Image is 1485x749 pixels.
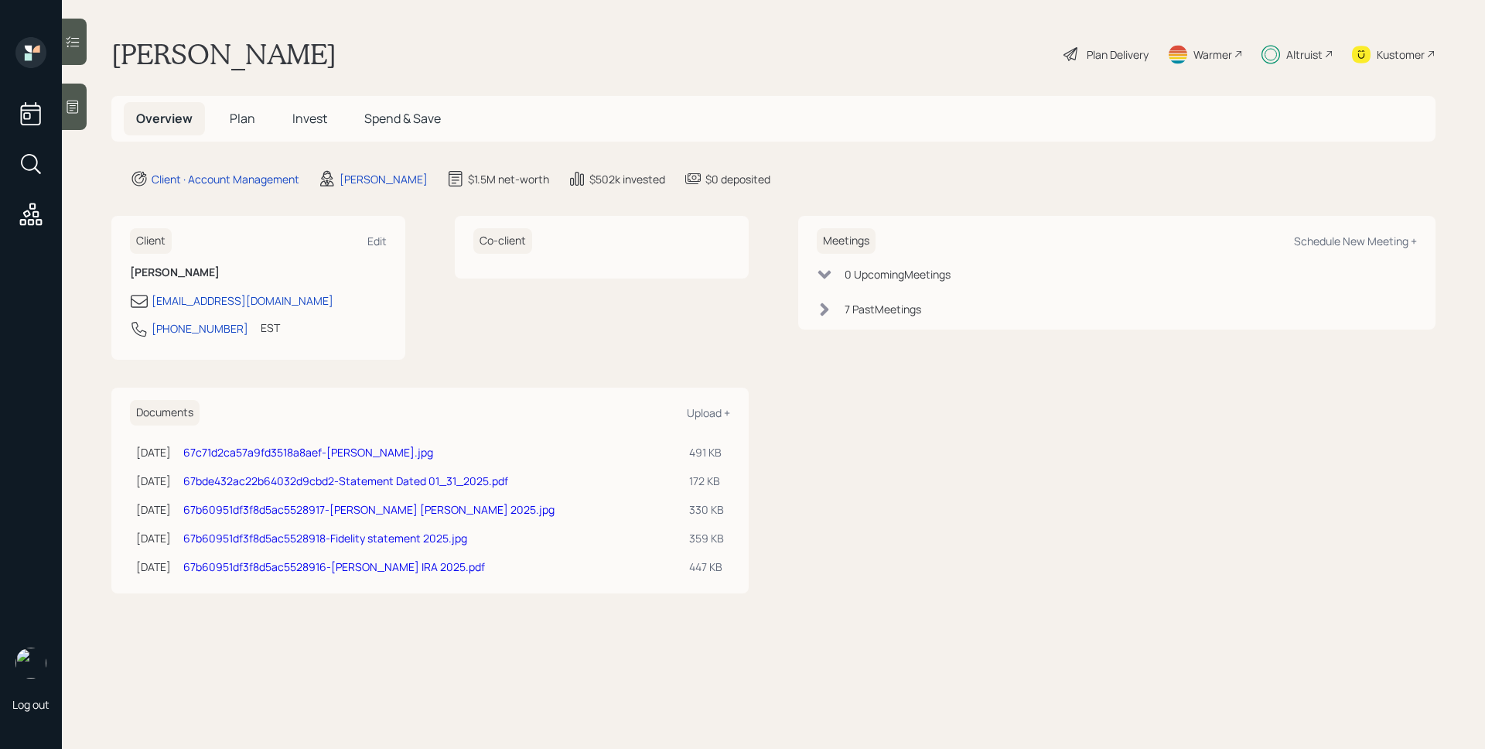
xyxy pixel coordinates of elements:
div: Kustomer [1377,46,1425,63]
div: Altruist [1286,46,1323,63]
h6: Client [130,228,172,254]
div: 0 Upcoming Meeting s [845,266,951,282]
div: Upload + [687,405,730,420]
div: [EMAIL_ADDRESS][DOMAIN_NAME] [152,292,333,309]
div: 7 Past Meeting s [845,301,921,317]
a: 67b60951df3f8d5ac5528917-[PERSON_NAME] [PERSON_NAME] 2025.jpg [183,502,555,517]
h6: Meetings [817,228,876,254]
span: Overview [136,110,193,127]
div: [DATE] [136,444,171,460]
a: 67b60951df3f8d5ac5528916-[PERSON_NAME] IRA 2025.pdf [183,559,485,574]
img: james-distasi-headshot.png [15,648,46,679]
div: [PERSON_NAME] [340,171,428,187]
span: Plan [230,110,255,127]
div: 491 KB [689,444,724,460]
div: 172 KB [689,473,724,489]
h6: [PERSON_NAME] [130,266,387,279]
div: Schedule New Meeting + [1294,234,1417,248]
div: Edit [367,234,387,248]
div: Log out [12,697,49,712]
h6: Co-client [473,228,532,254]
div: Plan Delivery [1087,46,1149,63]
div: Warmer [1193,46,1232,63]
a: 67b60951df3f8d5ac5528918-Fidelity statement 2025.jpg [183,531,467,546]
span: Invest [292,110,327,127]
div: [DATE] [136,501,171,518]
a: 67c71d2ca57a9fd3518a8aef-[PERSON_NAME].jpg [183,445,433,460]
span: Spend & Save [364,110,441,127]
h1: [PERSON_NAME] [111,37,336,71]
div: $502k invested [589,171,665,187]
div: [DATE] [136,473,171,489]
h6: Documents [130,400,200,426]
div: $0 deposited [705,171,770,187]
div: [DATE] [136,530,171,546]
div: [PHONE_NUMBER] [152,320,248,337]
div: 447 KB [689,559,724,575]
div: $1.5M net-worth [468,171,549,187]
div: 330 KB [689,501,724,518]
a: 67bde432ac22b64032d9cbd2-Statement Dated 01_31_2025.pdf [183,474,508,488]
div: [DATE] [136,559,171,575]
div: Client · Account Management [152,171,299,187]
div: EST [261,320,280,336]
div: 359 KB [689,530,724,546]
